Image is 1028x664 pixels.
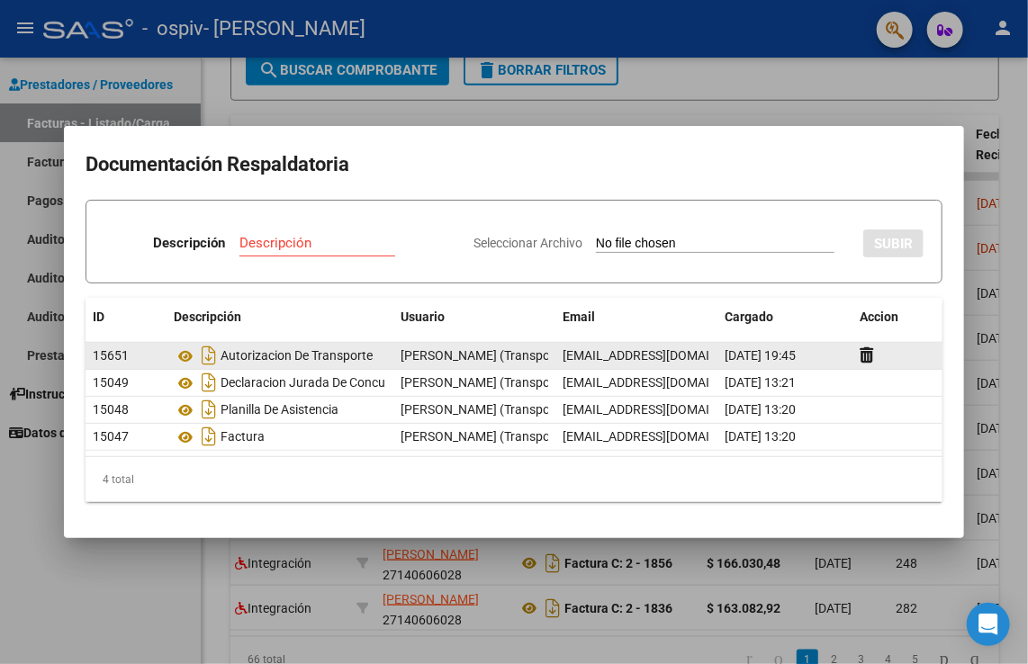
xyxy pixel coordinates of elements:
[174,310,241,324] span: Descripción
[167,298,393,336] datatable-header-cell: Descripción
[174,422,386,451] div: Factura
[555,298,717,336] datatable-header-cell: Email
[93,375,129,390] span: 15049
[725,429,796,444] span: [DATE] 13:20
[174,341,386,370] div: Autorizacion De Transporte
[860,310,898,324] span: Accion
[197,395,221,424] i: Descargar documento
[874,236,913,252] span: SUBIR
[86,148,942,182] h2: Documentación Respaldatoria
[93,348,129,363] span: 15651
[563,310,595,324] span: Email
[563,429,762,444] span: [EMAIL_ADDRESS][DOMAIN_NAME]
[725,402,796,417] span: [DATE] 13:20
[93,429,129,444] span: 15047
[401,375,618,390] span: [PERSON_NAME] (Transporte Renacer)
[197,341,221,370] i: Descargar documento
[174,395,386,424] div: Planilla De Asistencia
[473,236,582,250] span: Seleccionar Archivo
[852,298,942,336] datatable-header-cell: Accion
[563,375,762,390] span: [EMAIL_ADDRESS][DOMAIN_NAME]
[401,402,618,417] span: [PERSON_NAME] (Transporte Renacer)
[401,310,445,324] span: Usuario
[725,348,796,363] span: [DATE] 19:45
[563,402,762,417] span: [EMAIL_ADDRESS][DOMAIN_NAME]
[401,348,618,363] span: [PERSON_NAME] (Transporte Renacer)
[153,233,225,254] p: Descripción
[93,310,104,324] span: ID
[93,402,129,417] span: 15048
[725,375,796,390] span: [DATE] 13:21
[563,348,762,363] span: [EMAIL_ADDRESS][DOMAIN_NAME]
[725,310,773,324] span: Cargado
[174,368,386,397] div: Declaracion Jurada De Concurrencia
[863,229,924,257] button: SUBIR
[401,429,618,444] span: [PERSON_NAME] (Transporte Renacer)
[393,298,555,336] datatable-header-cell: Usuario
[967,603,1010,646] div: Open Intercom Messenger
[197,422,221,451] i: Descargar documento
[197,368,221,397] i: Descargar documento
[86,457,942,502] div: 4 total
[717,298,852,336] datatable-header-cell: Cargado
[86,298,167,336] datatable-header-cell: ID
